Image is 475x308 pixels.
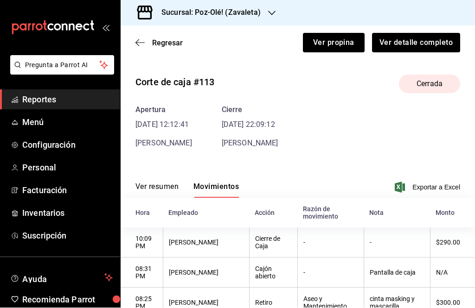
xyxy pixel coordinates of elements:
time: [DATE] 12:12:41 [135,119,192,131]
th: $290.00 [430,228,475,258]
span: Configuración [22,139,113,151]
th: Nota [364,198,430,228]
th: [PERSON_NAME] [163,258,249,288]
span: Regresar [152,39,183,48]
span: Menú [22,116,113,129]
div: Corte de caja #113 [135,75,214,89]
div: navigation tabs [135,182,239,198]
a: Pregunta a Parrot AI [6,67,114,77]
span: Reportes [22,94,113,106]
span: Pregunta a Parrot AI [25,61,100,70]
span: Cerrada [411,79,448,90]
button: Exportar a Excel [397,182,460,193]
span: Inventarios [22,207,113,220]
th: - [297,258,364,288]
th: N/A [430,258,475,288]
h3: Sucursal: Poz-Olé! (Zavaleta) [154,7,261,19]
button: open_drawer_menu [102,24,109,31]
div: Apertura [135,105,192,116]
button: Ver detalle completo [372,33,460,53]
th: Monto [430,198,475,228]
span: Personal [22,162,113,174]
th: Empleado [163,198,249,228]
th: - [297,228,364,258]
th: Cierre de Caja [249,228,297,258]
th: - [364,228,430,258]
span: Suscripción [22,230,113,242]
time: [DATE] 22:09:12 [222,119,278,131]
span: Ayuda [22,272,101,283]
span: [PERSON_NAME] [222,139,278,148]
button: Regresar [135,39,183,48]
button: Pregunta a Parrot AI [10,56,114,75]
span: Recomienda Parrot [22,294,113,306]
span: [PERSON_NAME] [135,139,192,148]
th: Razón de movimiento [297,198,364,228]
th: Cajón abierto [249,258,297,288]
button: Ver propina [303,33,365,53]
div: Cierre [222,105,278,116]
th: 10:09 PM [121,228,163,258]
button: Ver resumen [135,182,179,198]
th: Acción [249,198,297,228]
button: Movimientos [193,182,239,198]
th: Hora [121,198,163,228]
span: Facturación [22,184,113,197]
th: [PERSON_NAME] [163,228,249,258]
th: 08:31 PM [121,258,163,288]
th: Pantalla de caja [364,258,430,288]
